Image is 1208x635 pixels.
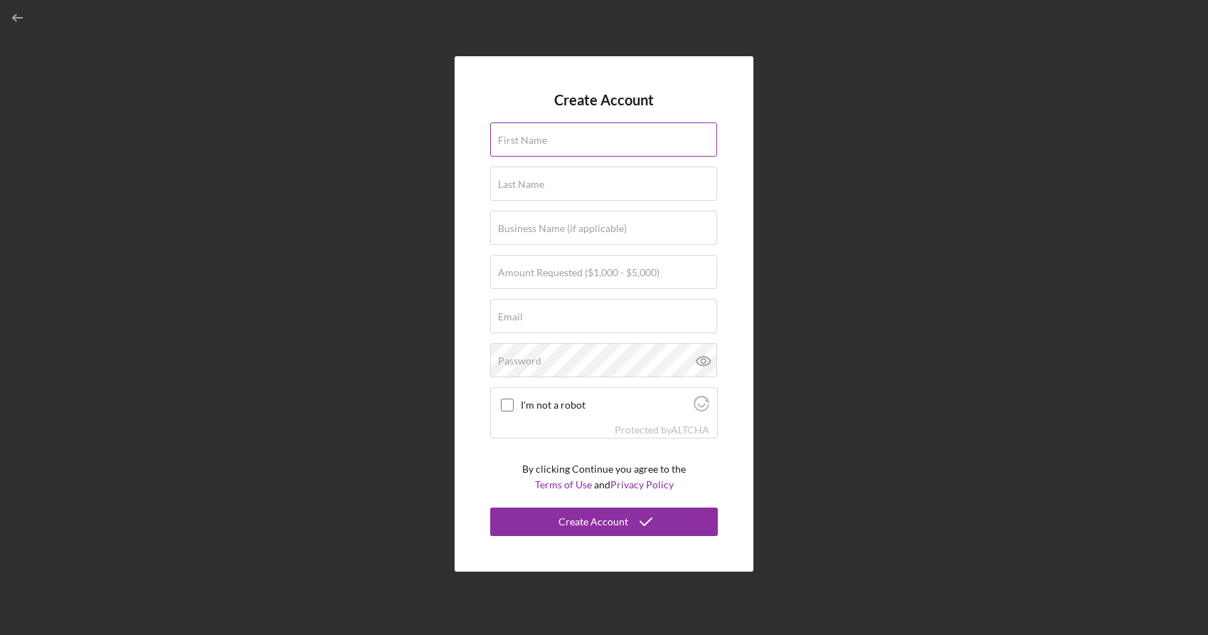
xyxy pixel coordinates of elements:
button: Create Account [490,508,718,536]
a: Privacy Policy [610,478,674,490]
a: Visit Altcha.org [671,424,709,436]
a: Visit Altcha.org [694,402,709,414]
label: Amount Requested ($1,000 - $5,000) [498,267,659,278]
a: Terms of Use [535,478,592,490]
label: Email [498,311,523,322]
label: I'm not a robot [521,399,689,411]
label: Business Name (if applicable) [498,223,627,234]
div: Create Account [558,508,628,536]
label: Password [498,355,541,367]
p: By clicking Continue you agree to the and [522,461,686,493]
label: First Name [498,135,547,146]
h4: Create Account [554,92,654,108]
div: Protected by [615,424,709,436]
label: Last Name [498,179,544,190]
